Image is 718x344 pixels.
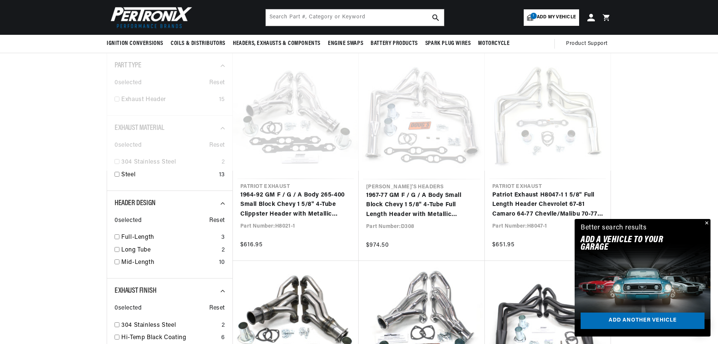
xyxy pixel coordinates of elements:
span: 0 selected [115,216,142,226]
summary: Spark Plug Wires [422,35,475,52]
input: Search Part #, Category or Keyword [266,9,444,26]
a: 1964-92 GM F / G / A Body 265-400 Small Block Chevy 1 5/8" 4-Tube Clippster Header with Metallic ... [240,191,351,219]
span: 1 [530,13,537,19]
div: 2 [222,321,225,331]
div: 13 [219,170,225,180]
div: 10 [219,258,225,268]
h2: Add A VEHICLE to your garage [581,236,686,252]
a: Steel [121,170,216,180]
span: 0 selected [115,304,142,313]
a: 304 Stainless Steel [121,321,219,331]
div: 2 [222,246,225,255]
img: Pertronix [107,4,193,30]
span: Motorcycle [478,40,509,48]
button: Close [702,219,711,228]
summary: Engine Swaps [324,35,367,52]
summary: Ignition Conversions [107,35,167,52]
a: 1967-77 GM F / G / A Body Small Block Chevy 1 5/8" 4-Tube Full Length Header with Metallic Cerami... [366,191,477,220]
span: Engine Swaps [328,40,363,48]
div: 3 [221,233,225,243]
span: Exhaust Finish [115,287,156,295]
div: Better search results [581,223,647,234]
span: Headers, Exhausts & Components [233,40,320,48]
a: Mid-Length [121,258,216,268]
a: Full-Length [121,233,218,243]
div: 6 [221,333,225,343]
span: Product Support [566,40,608,48]
a: Hi-Temp Black Coating [121,333,218,343]
summary: Battery Products [367,35,422,52]
span: Battery Products [371,40,418,48]
span: Header Design [115,200,156,207]
span: Reset [209,216,225,226]
summary: Coils & Distributors [167,35,229,52]
span: Spark Plug Wires [425,40,471,48]
a: Patriot Exhaust H8047-1 1 5/8" Full Length Header Chevrolet 67-81 Camaro 64-77 Chevlle/Malibu 70-... [492,191,603,219]
a: 1Add my vehicle [524,9,579,26]
span: Reset [209,304,225,313]
summary: Motorcycle [474,35,513,52]
summary: Product Support [566,35,611,53]
a: Add another vehicle [581,313,705,329]
span: Ignition Conversions [107,40,163,48]
button: search button [428,9,444,26]
summary: Headers, Exhausts & Components [229,35,324,52]
span: Coils & Distributors [171,40,225,48]
a: Long Tube [121,246,219,255]
span: Add my vehicle [537,14,576,21]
